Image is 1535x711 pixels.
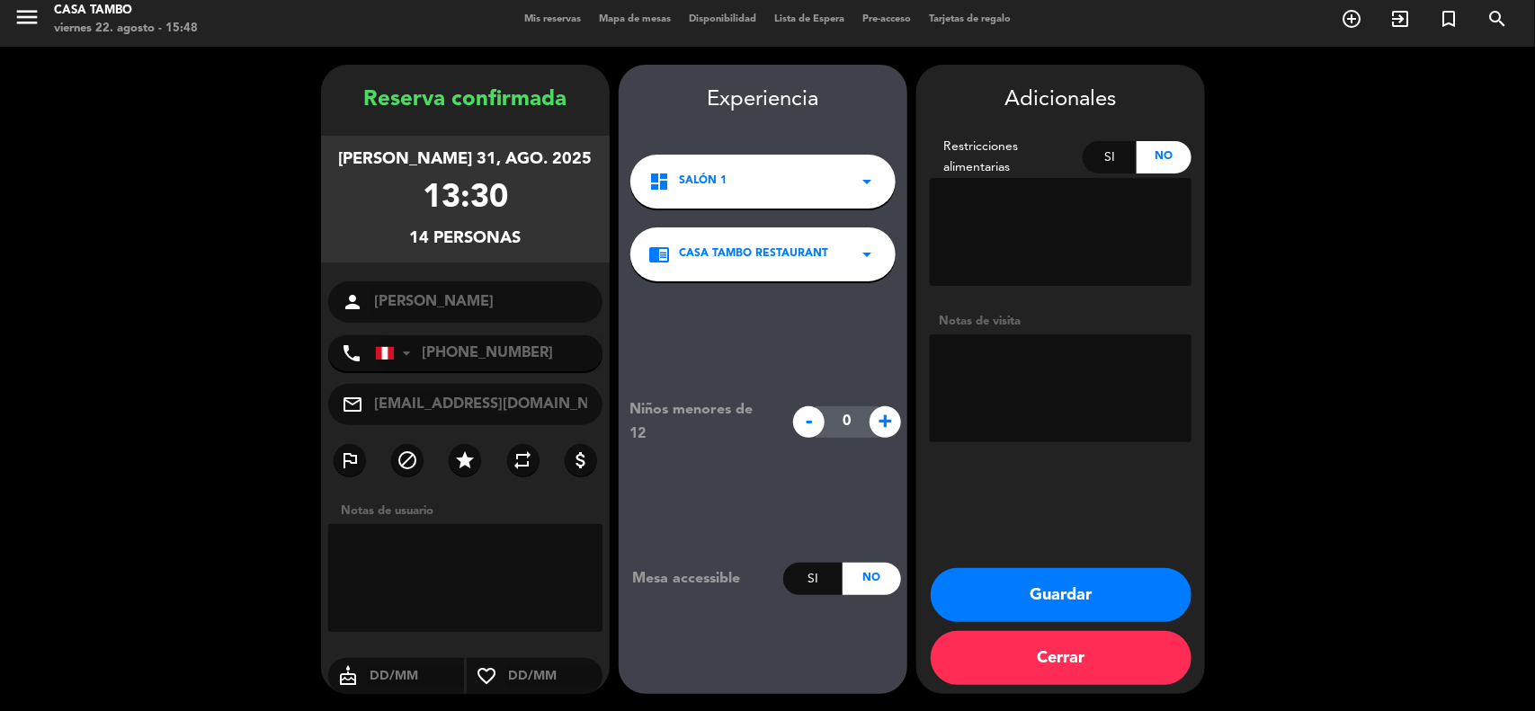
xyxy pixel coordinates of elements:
div: No [1137,141,1191,173]
span: Casa Tambo Restaurant [679,245,828,263]
i: repeat [513,449,534,471]
span: Mapa de mesas [590,14,680,24]
div: Casa Tambo [54,2,198,20]
button: Guardar [931,568,1191,622]
i: exit_to_app [1389,8,1411,30]
div: Si [1083,141,1138,173]
div: [PERSON_NAME] 31, ago. 2025 [339,147,593,173]
input: DD/MM [506,665,602,688]
div: 13:30 [423,173,508,226]
i: attach_money [570,449,592,471]
div: Experiencia [619,83,907,118]
button: Cerrar [931,631,1191,685]
span: Tarjetas de regalo [920,14,1020,24]
i: arrow_drop_down [856,244,878,265]
div: Reserva confirmada [321,83,610,118]
div: Mesa accessible [619,567,783,591]
i: favorite_border [467,665,506,687]
i: arrow_drop_down [856,171,878,192]
div: Si [783,563,842,595]
div: Restricciones alimentarias [930,137,1083,178]
span: Lista de Espera [765,14,853,24]
div: Notas de visita [930,312,1191,331]
i: star [454,449,476,471]
div: 14 personas [410,226,522,252]
div: viernes 22. agosto - 15:48 [54,20,198,38]
div: Notas de usuario [332,502,610,520]
span: Pre-acceso [853,14,920,24]
i: cake [328,665,368,687]
i: search [1486,8,1508,30]
i: turned_in_not [1438,8,1459,30]
i: phone [341,342,362,364]
div: No [843,563,901,595]
button: menu [13,4,40,37]
input: DD/MM [368,665,464,688]
span: Salón 1 [679,173,727,191]
i: person [342,291,363,313]
div: Adicionales [930,83,1191,118]
span: + [870,406,901,438]
span: Disponibilidad [680,14,765,24]
span: - [793,406,825,438]
span: Mis reservas [515,14,590,24]
i: add_circle_outline [1341,8,1362,30]
i: block [397,449,418,471]
i: outlined_flag [339,449,361,471]
div: Niños menores de 12 [616,398,784,445]
i: mail_outline [342,394,363,415]
i: dashboard [648,171,670,192]
i: chrome_reader_mode [648,244,670,265]
i: menu [13,4,40,31]
div: Peru (Perú): +51 [376,336,417,370]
